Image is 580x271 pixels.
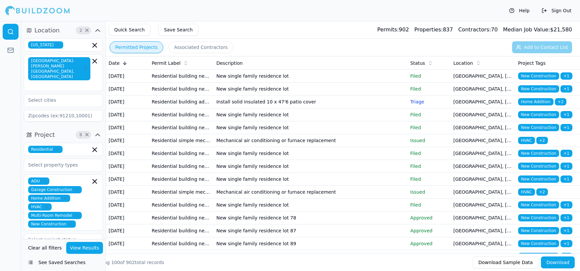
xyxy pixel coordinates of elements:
div: 837 [414,26,453,34]
span: New Construction [518,163,559,170]
span: + 2 [536,137,548,144]
span: + 1 [560,124,572,131]
span: Project [34,130,55,139]
p: Approved [410,240,448,247]
span: New Construction [518,111,559,118]
span: + 1 [560,227,572,234]
td: New single family residence lot [214,173,408,186]
td: [DATE] [106,83,149,96]
p: Filed [410,124,448,131]
button: Quick Search [109,24,150,36]
span: + 1 [560,253,572,260]
span: Clear Project filters [84,133,89,136]
button: Download [541,256,575,268]
td: Residential building new single family residence tract home [149,173,214,186]
td: [DATE] [106,70,149,83]
td: Residential simple mechanical [149,186,214,199]
td: [DATE] [106,237,149,250]
td: [GEOGRAPHIC_DATA], [GEOGRAPHIC_DATA] [451,108,515,121]
button: Help [506,5,533,16]
td: [GEOGRAPHIC_DATA], [GEOGRAPHIC_DATA] [451,160,515,173]
td: Residential building new single family residence tract home [149,224,214,237]
td: [GEOGRAPHIC_DATA], [GEOGRAPHIC_DATA] [451,147,515,160]
span: Garage Construction [28,186,82,193]
td: New single family residence lot [214,199,408,212]
div: Project Tags [518,60,577,66]
div: Status [410,60,448,66]
td: Mechanical air conditioning or furnace replacement [214,134,408,147]
td: [GEOGRAPHIC_DATA], [GEOGRAPHIC_DATA] [451,237,515,250]
td: New single family residence lot [214,108,408,121]
span: + 1 [560,72,572,80]
span: Permits: [377,26,399,33]
td: Residential building new single family residence tract home [149,83,214,96]
span: + 1 [560,85,572,93]
td: [GEOGRAPHIC_DATA], [GEOGRAPHIC_DATA] [451,173,515,186]
span: ADU [28,177,49,185]
button: Permitted Projects [110,41,163,53]
span: 8 [77,132,84,138]
td: Residential building new single family residence tract home [149,160,214,173]
span: New Construction [518,240,559,247]
td: New single family residence lot [214,160,408,173]
span: [GEOGRAPHIC_DATA]-[PERSON_NAME][GEOGRAPHIC_DATA], [GEOGRAPHIC_DATA] [28,57,90,80]
div: 70 [458,26,498,34]
td: [GEOGRAPHIC_DATA], [GEOGRAPHIC_DATA] [451,250,515,263]
span: HVAC [28,203,52,211]
td: [GEOGRAPHIC_DATA], [GEOGRAPHIC_DATA] [451,224,515,237]
span: + 1 [560,163,572,170]
p: Filed [410,150,448,157]
td: New single family residence lot [214,70,408,83]
span: + 2 [536,188,548,196]
span: New Construction [518,175,559,183]
p: Filed [410,163,448,170]
input: Select project status [24,234,94,246]
span: Properties: [414,26,443,33]
span: New Construction [518,72,559,80]
span: + 1 [560,111,572,118]
span: + 1 [560,214,572,221]
td: [DATE] [106,160,149,173]
td: [GEOGRAPHIC_DATA], [GEOGRAPHIC_DATA] [451,121,515,134]
td: [DATE] [106,121,149,134]
div: Permit Label [152,60,211,66]
td: Residential building new single family residence tract home [149,147,214,160]
td: [DATE] [106,96,149,108]
span: Median Job Value: [503,26,550,33]
button: Associated Contractors [169,41,233,53]
p: Approved [410,214,448,221]
td: [GEOGRAPHIC_DATA], [GEOGRAPHIC_DATA] [451,186,515,199]
span: + 2 [555,98,567,105]
td: New single family residence lot 87 [214,224,408,237]
td: [DATE] [106,212,149,224]
td: New single family residence lot 78 [214,212,408,224]
td: Residential building new single family residence tract home [149,199,214,212]
span: + 1 [560,240,572,247]
button: Sign Out [538,5,575,16]
p: Issued [410,189,448,195]
td: New single family residence lot [214,121,408,134]
td: Residential building new single family residence tract home [149,108,214,121]
span: New Construction [518,85,559,93]
span: New Construction [518,150,559,157]
button: Download Sample Data [473,256,538,268]
input: Zipcodes (ex:91210,10001) [24,110,103,122]
span: Multi-Room Remodel [28,212,82,219]
td: [GEOGRAPHIC_DATA], [GEOGRAPHIC_DATA] [451,199,515,212]
span: Residential [28,146,63,153]
button: Clear all filters [26,242,64,254]
td: New single family residence lot [214,147,408,160]
td: New single family residence lot 89 [214,237,408,250]
span: HVAC [518,137,535,144]
p: Issued [410,137,448,144]
td: [DATE] [106,199,149,212]
td: [DATE] [106,134,149,147]
p: Filed [410,176,448,182]
td: New single family residence lot [214,83,408,96]
div: Showing of total records [90,259,164,266]
td: [GEOGRAPHIC_DATA], [GEOGRAPHIC_DATA] [451,83,515,96]
div: $ 21,580 [503,26,572,34]
span: 2 [77,27,84,34]
button: View Results [66,242,103,254]
span: Clear Location filters [84,29,89,32]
